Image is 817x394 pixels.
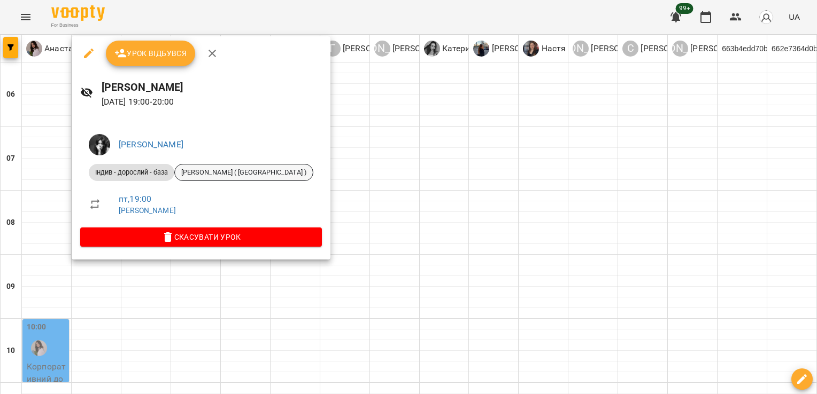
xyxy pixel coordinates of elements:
[102,96,322,108] p: [DATE] 19:00 - 20:00
[80,227,322,247] button: Скасувати Урок
[89,134,110,155] img: 44b315c2e714f1ab592a079ef2b679bb.jpg
[119,206,176,215] a: [PERSON_NAME]
[119,139,183,149] a: [PERSON_NAME]
[174,164,313,181] div: [PERSON_NAME] ( [GEOGRAPHIC_DATA] )
[175,168,313,177] span: [PERSON_NAME] ( [GEOGRAPHIC_DATA] )
[119,194,151,204] a: пт , 19:00
[114,47,187,60] span: Урок відбувся
[102,79,322,96] h6: [PERSON_NAME]
[89,231,313,243] span: Скасувати Урок
[106,41,196,66] button: Урок відбувся
[89,168,174,177] span: Індив - дорослий - база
